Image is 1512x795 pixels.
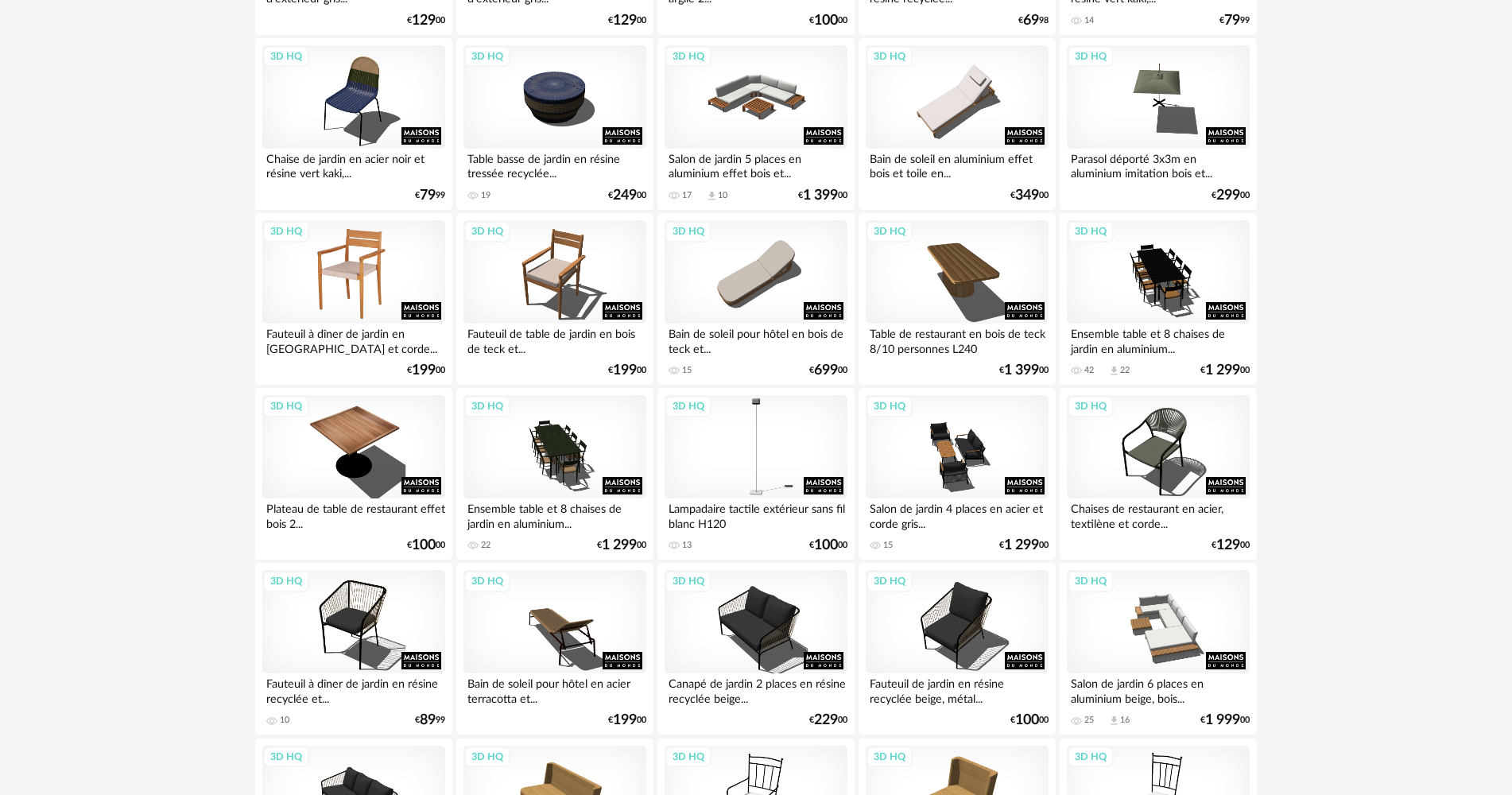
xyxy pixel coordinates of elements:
[657,38,855,210] a: 3D HQ Salon de jardin 5 places en aluminium effet bois et... 17 Download icon 10 €1 39900
[1084,715,1094,726] div: 25
[613,15,637,26] span: 129
[657,563,855,735] a: 3D HQ Canapé de jardin 2 places en résine recyclée beige... €22900
[866,747,913,767] div: 3D HQ
[464,396,510,417] div: 3D HQ
[262,498,445,530] div: Plateau de table de restaurant effet bois 2...
[809,365,847,376] div: € 00
[255,388,452,560] a: 3D HQ Plateau de table de restaurant effet bois 2... €10000
[999,365,1049,376] div: € 00
[866,673,1049,705] div: Fauteuil de jardin en résine recyclée beige, métal...
[1212,190,1250,201] div: € 00
[1010,715,1049,726] div: € 00
[597,540,646,551] div: € 00
[1068,747,1114,767] div: 3D HQ
[481,540,490,551] div: 22
[809,715,847,726] div: € 00
[1216,190,1240,201] span: 299
[1068,396,1114,417] div: 3D HQ
[608,365,646,376] div: € 00
[866,498,1049,530] div: Salon de jardin 4 places en acier et corde gris...
[456,38,653,210] a: 3D HQ Table basse de jardin en résine tressée recyclée... 19 €24900
[1068,46,1114,67] div: 3D HQ
[263,221,309,242] div: 3D HQ
[866,396,913,417] div: 3D HQ
[1067,498,1250,530] div: Chaises de restaurant en acier, textilène et corde...
[1108,715,1120,727] span: Download icon
[255,213,452,385] a: 3D HQ Fauteuil à dîner de jardin en [GEOGRAPHIC_DATA] et corde... €19900
[407,365,445,376] div: € 00
[263,46,309,67] div: 3D HQ
[809,15,847,26] div: € 00
[464,221,510,242] div: 3D HQ
[456,213,653,385] a: 3D HQ Fauteuil de table de jardin en bois de teck et... €19900
[608,15,646,26] div: € 00
[1067,673,1250,705] div: Salon de jardin 6 places en aluminium beige, bois...
[682,540,692,551] div: 13
[613,190,637,201] span: 249
[682,365,692,376] div: 15
[814,715,838,726] span: 229
[262,149,445,180] div: Chaise de jardin en acier noir et résine vert kaki,...
[814,540,838,551] span: 100
[1084,15,1094,26] div: 14
[1120,365,1130,376] div: 22
[464,46,510,67] div: 3D HQ
[866,149,1049,180] div: Bain de soleil en aluminium effet bois et toile en...
[866,571,913,591] div: 3D HQ
[859,38,1056,210] a: 3D HQ Bain de soleil en aluminium effet bois et toile en... €34900
[415,190,445,201] div: € 99
[665,571,711,591] div: 3D HQ
[1067,149,1250,180] div: Parasol déporté 3x3m en aluminium imitation bois et...
[263,747,309,767] div: 3D HQ
[263,571,309,591] div: 3D HQ
[665,747,711,767] div: 3D HQ
[255,563,452,735] a: 3D HQ Fauteuil à dîner de jardin en résine recyclée et... 10 €8999
[412,15,436,26] span: 129
[1219,15,1250,26] div: € 99
[1068,571,1114,591] div: 3D HQ
[866,324,1049,355] div: Table de restaurant en bois de teck 8/10 personnes L240
[263,396,309,417] div: 3D HQ
[1010,190,1049,201] div: € 00
[809,540,847,551] div: € 00
[613,715,637,726] span: 199
[1068,221,1114,242] div: 3D HQ
[420,190,436,201] span: 79
[613,365,637,376] span: 199
[1212,540,1250,551] div: € 00
[262,324,445,355] div: Fauteuil à dîner de jardin en [GEOGRAPHIC_DATA] et corde...
[1015,190,1039,201] span: 349
[814,15,838,26] span: 100
[1023,15,1039,26] span: 69
[706,190,718,202] span: Download icon
[608,190,646,201] div: € 00
[859,388,1056,560] a: 3D HQ Salon de jardin 4 places en acier et corde gris... 15 €1 29900
[999,540,1049,551] div: € 00
[1060,563,1257,735] a: 3D HQ Salon de jardin 6 places en aluminium beige, bois... 25 Download icon 16 €1 99900
[883,540,893,551] div: 15
[1205,365,1240,376] span: 1 299
[866,221,913,242] div: 3D HQ
[464,747,510,767] div: 3D HQ
[255,38,452,210] a: 3D HQ Chaise de jardin en acier noir et résine vert kaki,... €7999
[463,324,646,355] div: Fauteuil de table de jardin en bois de teck et...
[456,563,653,735] a: 3D HQ Bain de soleil pour hôtel en acier terracotta et... €19900
[420,715,436,726] span: 89
[463,149,646,180] div: Table basse de jardin en résine tressée recyclée...
[407,540,445,551] div: € 00
[657,388,855,560] a: 3D HQ Lampadaire tactile extérieur sans fil blanc H120 13 €10000
[665,46,711,67] div: 3D HQ
[1015,715,1039,726] span: 100
[665,673,847,705] div: Canapé de jardin 2 places en résine recyclée beige...
[1004,540,1039,551] span: 1 299
[665,396,711,417] div: 3D HQ
[463,673,646,705] div: Bain de soleil pour hôtel en acier terracotta et...
[1216,540,1240,551] span: 129
[1224,15,1240,26] span: 79
[718,190,727,201] div: 10
[859,213,1056,385] a: 3D HQ Table de restaurant en bois de teck 8/10 personnes L240 €1 39900
[1060,388,1257,560] a: 3D HQ Chaises de restaurant en acier, textilène et corde... €12900
[608,715,646,726] div: € 00
[1060,213,1257,385] a: 3D HQ Ensemble table et 8 chaises de jardin en aluminium... 42 Download icon 22 €1 29900
[814,365,838,376] span: 699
